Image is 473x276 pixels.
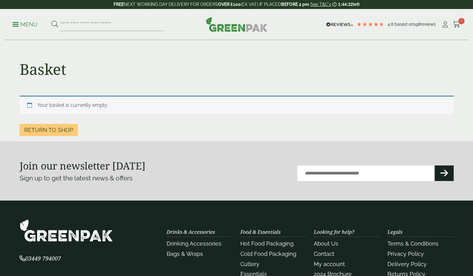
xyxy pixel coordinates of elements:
[314,240,338,247] a: About Us
[20,255,61,262] span: 03449 794007
[353,2,359,7] span: left
[453,20,461,29] a: 0
[310,2,331,7] a: See T&C's
[20,256,61,262] a: 03449 794007
[453,21,461,28] i: Cart
[12,21,38,27] a: Menu
[420,22,436,27] span: reviews
[240,240,294,247] a: Hot Food Packaging
[314,251,334,257] a: Contact
[414,22,420,27] span: 198
[20,60,66,78] h1: Basket
[20,173,215,183] p: Sign up to get the latest news & offers
[206,17,267,32] img: GreenPak Supplies
[387,240,438,247] a: Terms & Conditions
[387,261,427,267] a: Delivery Policy
[281,2,309,7] strong: BEFORE 2 pm
[167,240,221,247] a: Drinking Accessories
[387,251,424,257] a: Privacy Policy
[441,21,449,28] i: My Account
[326,22,353,27] img: REVIEWS.io
[387,22,395,27] span: 4.8
[12,21,38,28] p: Menu
[114,2,124,7] strong: FREE
[218,2,241,7] strong: OVER £100
[240,261,259,267] a: Cutlery
[20,96,454,114] div: Your basket is currently empty.
[20,124,78,136] a: Return to shop
[314,261,345,267] a: My account
[458,18,465,24] span: 0
[167,251,203,257] a: Bags & Wraps
[20,159,146,172] strong: Join our newsletter [DATE]
[240,251,296,257] a: Cold Food Packaging
[356,21,384,27] div: 4.79 Stars
[338,2,353,7] span: 1:44:22
[395,22,414,27] span: Based on
[20,219,113,242] img: GreenPak Supplies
